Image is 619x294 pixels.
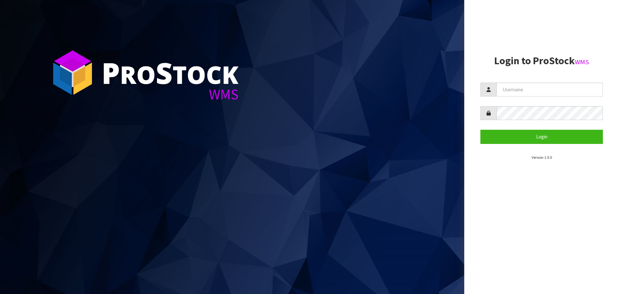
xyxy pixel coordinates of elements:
[48,48,97,97] img: ProStock Cube
[480,55,603,66] h2: Login to ProStock
[156,53,172,92] span: S
[496,83,603,96] input: Username
[532,155,552,160] small: Version 1.0.0
[102,87,239,102] div: WMS
[480,130,603,144] button: Login
[102,58,239,87] div: ro tock
[102,53,120,92] span: P
[575,58,589,66] small: WMS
